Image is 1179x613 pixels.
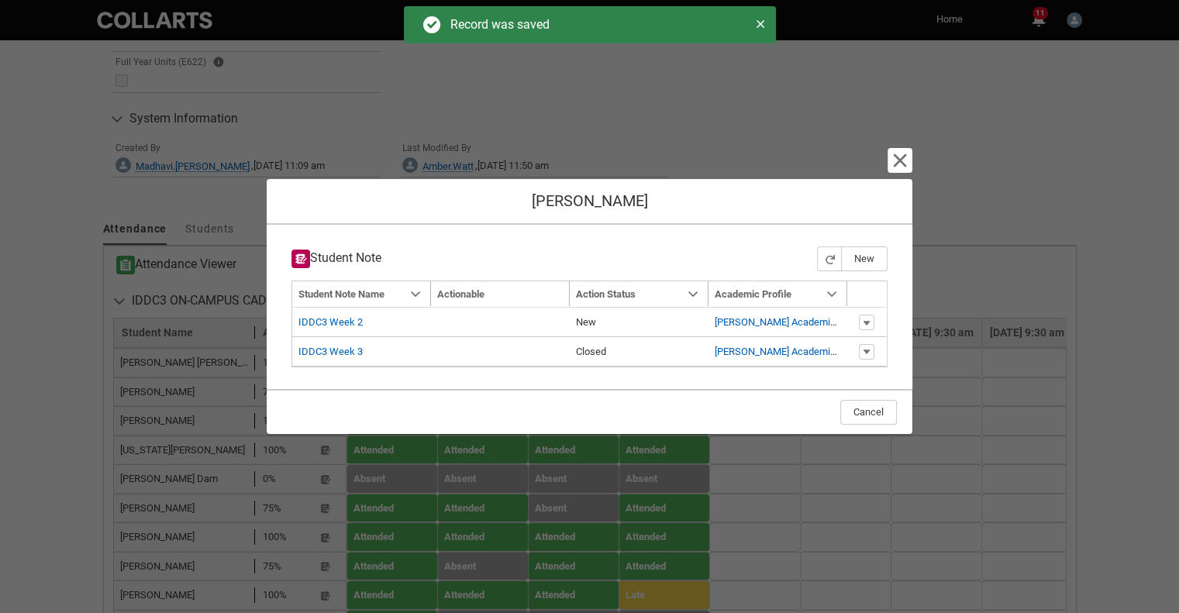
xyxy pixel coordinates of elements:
[576,346,606,357] lightning-base-formatted-text: Closed
[298,346,363,357] a: IDDC3 Week 3
[817,246,842,271] button: Refresh
[841,246,888,271] button: New
[715,316,866,328] a: [PERSON_NAME] Academic Profile
[279,191,900,211] h1: [PERSON_NAME]
[576,316,596,328] lightning-base-formatted-text: New
[291,250,381,268] h3: Student Note
[715,346,866,357] a: [PERSON_NAME] Academic Profile
[450,17,550,32] span: Record was saved
[890,150,910,170] button: Cancel and close
[298,316,363,328] a: IDDC3 Week 2
[840,400,897,425] button: Cancel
